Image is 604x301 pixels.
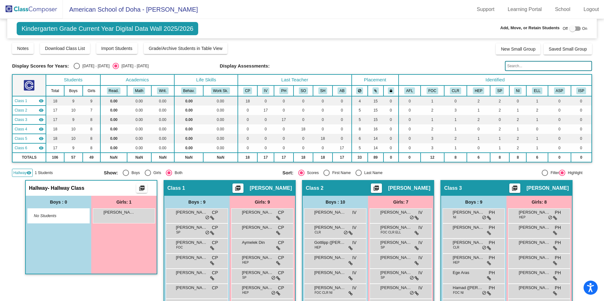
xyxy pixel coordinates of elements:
[383,106,399,115] td: 0
[39,127,44,132] mat-icon: visibility
[352,153,368,162] td: 33
[294,96,313,106] td: 0
[39,145,44,150] mat-icon: visibility
[571,143,592,153] td: 0
[371,183,382,193] button: Print Students Details
[352,143,368,153] td: 5
[101,46,132,51] span: Import Students
[238,106,257,115] td: 0
[12,143,46,153] td: Anje Bridge - No Class Name
[238,74,351,85] th: Last Teacher
[313,106,333,115] td: 0
[294,134,313,143] td: 0
[151,124,174,134] td: 0.00
[352,134,368,143] td: 6
[238,153,257,162] td: 18
[104,170,118,176] span: Show:
[338,87,346,94] button: AB
[274,124,294,134] td: 0
[174,115,203,124] td: 0.00
[83,96,100,106] td: 9
[96,43,137,54] button: Import Students
[203,106,238,115] td: 0.00
[274,153,294,162] td: 17
[238,124,257,134] td: 0
[313,124,333,134] td: 0
[29,185,48,191] span: Hallway
[526,115,548,124] td: 1
[294,143,313,153] td: 0
[472,4,500,14] a: Support
[151,96,174,106] td: 0.00
[467,96,490,106] td: 2
[368,106,383,115] td: 15
[203,96,238,106] td: 0.00
[467,106,490,115] td: 1
[14,126,27,132] span: Class 4
[174,143,203,153] td: 0.00
[383,134,399,143] td: 0
[404,87,415,94] button: AFL
[571,115,592,124] td: 0
[83,106,100,115] td: 7
[157,87,168,94] button: Writ.
[490,106,509,115] td: 2
[46,134,64,143] td: 18
[352,85,368,96] th: Keep away students
[421,96,444,106] td: 1
[526,85,548,96] th: English Language Learner
[203,124,238,134] td: 0.00
[294,124,313,134] td: 18
[119,63,148,69] div: [DATE] - [DATE]
[505,61,592,71] input: Search...
[63,4,198,14] span: American School of Doha - [PERSON_NAME]
[526,96,548,106] td: 1
[127,96,151,106] td: 0.00
[12,106,46,115] td: Isabel Vera - No Class Name
[151,134,174,143] td: 0.00
[39,136,44,141] mat-icon: visibility
[294,106,313,115] td: 0
[17,22,198,35] span: Kindergarten Grade Current Year Digital Data Wall 2025/2026
[509,143,526,153] td: 2
[39,117,44,122] mat-icon: visibility
[35,170,53,176] span: 1 Students
[548,124,571,134] td: 0
[151,153,174,162] td: NaN
[100,134,127,143] td: 0.00
[299,87,308,94] button: SO
[104,170,278,176] mat-radio-group: Select an option
[548,143,571,153] td: 0
[421,134,444,143] td: 3
[305,170,319,176] div: Scores
[563,26,568,31] span: Off
[383,143,399,153] td: 0
[421,124,444,134] td: 2
[313,85,333,96] th: Shalena Harvin
[12,115,46,124] td: Paul Hodgson - No Class Name
[368,134,383,143] td: 14
[352,74,399,85] th: Placement
[368,153,383,162] td: 89
[333,96,352,106] td: 0
[100,106,127,115] td: 0.00
[548,170,559,176] div: Filter
[368,124,383,134] td: 16
[279,87,288,94] button: PH
[490,153,509,162] td: 8
[421,106,444,115] td: 2
[203,153,238,162] td: NaN
[509,115,526,124] td: 2
[333,124,352,134] td: 0
[526,153,548,162] td: 6
[444,96,467,106] td: 0
[274,134,294,143] td: 0
[151,106,174,115] td: 0.00
[490,143,509,153] td: 1
[421,85,444,96] th: Focus concerns
[262,87,269,94] button: IV
[46,106,64,115] td: 17
[238,85,257,96] th: Carmel Pezzullo
[46,124,64,134] td: 18
[83,143,100,153] td: 8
